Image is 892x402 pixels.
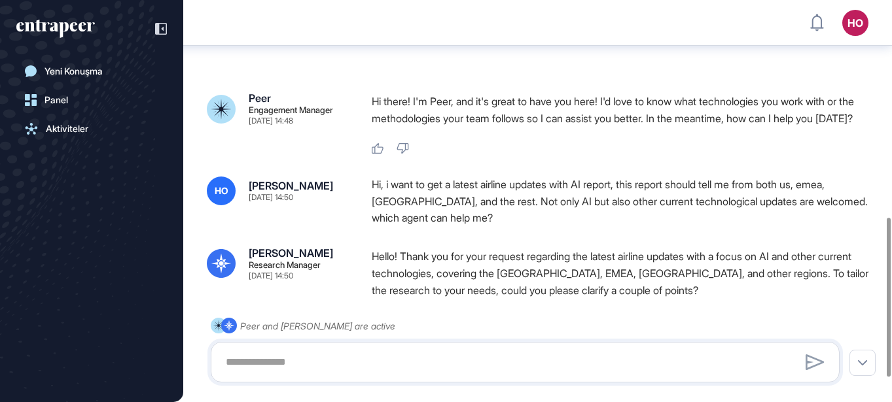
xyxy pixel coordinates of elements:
a: Yeni Konuşma [16,59,167,83]
button: HO [842,10,868,36]
div: Research Manager [249,261,321,269]
div: Peer [249,93,271,103]
div: Engagement Manager [249,106,333,114]
div: [DATE] 14:50 [249,272,293,280]
div: [DATE] 14:50 [249,193,293,201]
div: [DATE] 14:48 [249,117,293,125]
div: Peer and [PERSON_NAME] are active [240,318,395,334]
div: Yeni Konuşma [45,66,103,76]
div: Aktiviteler [46,124,88,134]
div: [PERSON_NAME] [249,180,333,191]
p: Hello! Thank you for your request regarding the latest airline updates with a focus on AI and oth... [372,248,879,299]
div: Hi, i want to get a latest airline updates with AI report, this report should tell me from both u... [372,176,879,227]
li: What is the main purpose of this report for you? For example, are you looking to inform internal ... [372,309,879,343]
a: Aktiviteler [16,117,167,141]
p: Hi there! I'm Peer, and it's great to have you here! I'd love to know what technologies you work ... [372,93,879,127]
div: Panel [45,95,68,105]
span: HO [215,186,228,196]
div: entrapeer-logo [16,20,95,38]
div: [PERSON_NAME] [249,248,333,258]
a: Panel [16,88,167,112]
